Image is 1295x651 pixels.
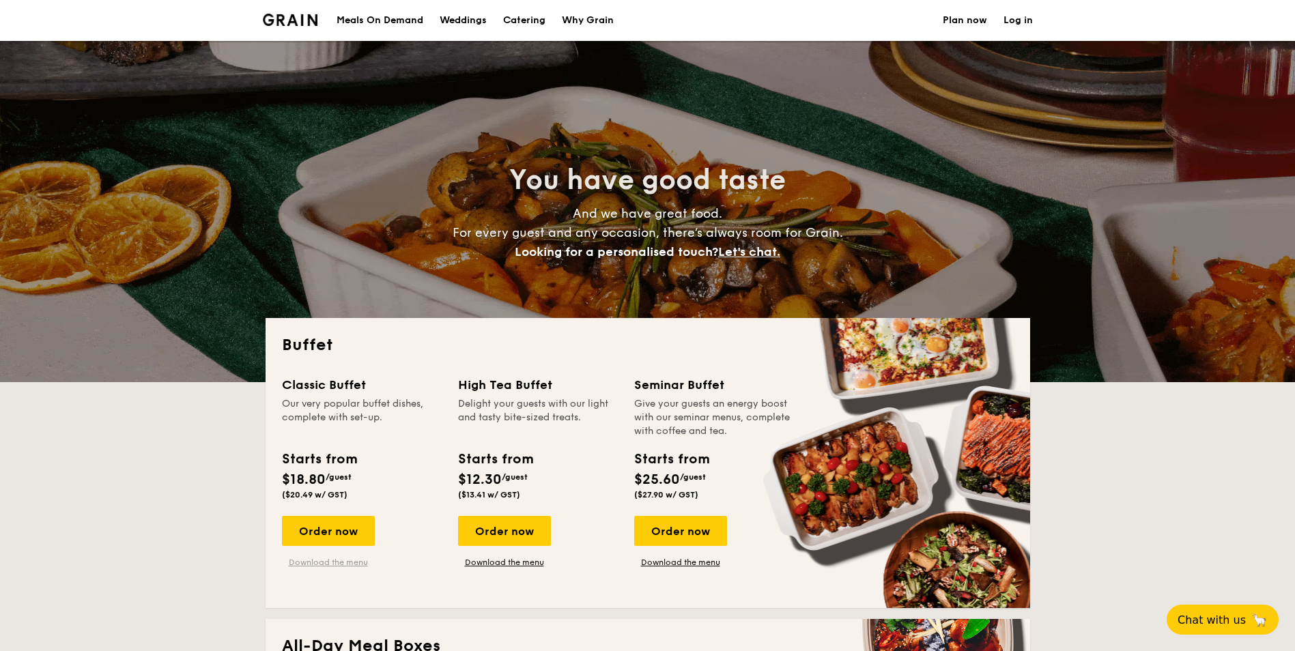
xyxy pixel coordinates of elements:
a: Download the menu [634,557,727,568]
div: High Tea Buffet [458,375,618,394]
div: Seminar Buffet [634,375,794,394]
span: Let's chat. [718,244,780,259]
button: Chat with us🦙 [1167,605,1279,635]
span: /guest [680,472,706,482]
h2: Buffet [282,334,1014,356]
span: Looking for a personalised touch? [515,244,718,259]
div: Classic Buffet [282,375,442,394]
div: Order now [458,516,551,546]
span: And we have great food. For every guest and any occasion, there’s always room for Grain. [453,206,843,259]
img: Grain [263,14,318,26]
div: Order now [634,516,727,546]
div: Starts from [634,449,709,469]
span: ($13.41 w/ GST) [458,490,520,500]
a: Download the menu [458,557,551,568]
span: You have good taste [509,164,786,197]
span: $12.30 [458,472,502,488]
span: /guest [502,472,528,482]
div: Starts from [458,449,532,469]
div: Give your guests an energy boost with our seminar menus, complete with coffee and tea. [634,397,794,438]
span: /guest [326,472,352,482]
span: Chat with us [1178,613,1246,626]
div: Our very popular buffet dishes, complete with set-up. [282,397,442,438]
span: $25.60 [634,472,680,488]
div: Order now [282,516,375,546]
a: Logotype [263,14,318,26]
a: Download the menu [282,557,375,568]
span: $18.80 [282,472,326,488]
span: 🦙 [1251,612,1268,628]
span: ($27.90 w/ GST) [634,490,698,500]
div: Delight your guests with our light and tasty bite-sized treats. [458,397,618,438]
span: ($20.49 w/ GST) [282,490,347,500]
div: Starts from [282,449,356,469]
